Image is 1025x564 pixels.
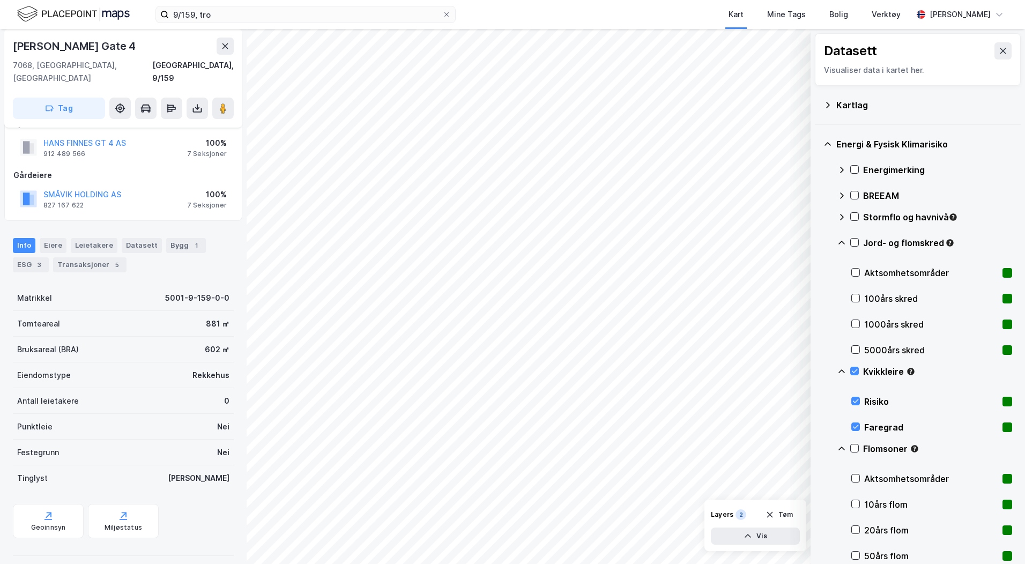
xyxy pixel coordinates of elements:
div: Jord- og flomskred [863,236,1012,249]
div: Nei [217,446,229,459]
div: Verktøy [872,8,901,21]
div: [PERSON_NAME] Gate 4 [13,38,138,55]
div: Kvikkleire [863,365,1012,378]
div: Kartlag [836,99,1012,112]
div: [PERSON_NAME] [930,8,991,21]
div: 50års flom [864,550,998,562]
div: [GEOGRAPHIC_DATA], 9/159 [152,59,234,85]
div: 7068, [GEOGRAPHIC_DATA], [GEOGRAPHIC_DATA] [13,59,152,85]
div: Tomteareal [17,317,60,330]
div: Mine Tags [767,8,806,21]
div: 827 167 622 [43,201,84,210]
div: 1 [191,240,202,251]
div: Gårdeiere [13,169,233,182]
div: 881 ㎡ [206,317,229,330]
div: 0 [224,395,229,407]
div: Tooltip anchor [906,367,916,376]
div: Nei [217,420,229,433]
div: Eiendomstype [17,369,71,382]
div: 3 [34,259,44,270]
div: 5000års skred [864,344,998,357]
div: Kontrollprogram for chat [971,513,1025,564]
div: Festegrunn [17,446,59,459]
div: Matrikkel [17,292,52,305]
div: 20års flom [864,524,998,537]
div: Layers [711,510,733,519]
div: Info [13,238,35,253]
div: Energi & Fysisk Klimarisiko [836,138,1012,151]
div: Rekkehus [192,369,229,382]
div: Kart [729,8,744,21]
iframe: Chat Widget [971,513,1025,564]
div: Tooltip anchor [945,238,955,248]
img: logo.f888ab2527a4732fd821a326f86c7f29.svg [17,5,130,24]
button: Tag [13,98,105,119]
div: 912 489 566 [43,150,85,158]
div: Faregrad [864,421,998,434]
div: 5 [112,259,122,270]
div: [PERSON_NAME] [168,472,229,485]
div: 100% [187,188,227,201]
input: Søk på adresse, matrikkel, gårdeiere, leietakere eller personer [169,6,442,23]
div: Datasett [122,238,162,253]
div: Punktleie [17,420,53,433]
div: BREEAM [863,189,1012,202]
div: Datasett [824,42,877,60]
div: Tinglyst [17,472,48,485]
div: Flomsoner [863,442,1012,455]
button: Vis [711,528,800,545]
div: Transaksjoner [53,257,127,272]
div: Geoinnsyn [31,523,66,532]
div: 10års flom [864,498,998,511]
div: Stormflo og havnivå [863,211,1012,224]
button: Tøm [759,506,800,523]
div: 5001-9-159-0-0 [165,292,229,305]
div: 2 [736,509,746,520]
div: Tooltip anchor [948,212,958,222]
div: 100% [187,137,227,150]
div: Miljøstatus [105,523,142,532]
div: Bruksareal (BRA) [17,343,79,356]
div: 100års skred [864,292,998,305]
div: Bygg [166,238,206,253]
div: 602 ㎡ [205,343,229,356]
div: 7 Seksjoner [187,150,227,158]
div: Tooltip anchor [910,444,919,454]
div: 1000års skred [864,318,998,331]
div: Risiko [864,395,998,408]
div: Visualiser data i kartet her. [824,64,1012,77]
div: Aktsomhetsområder [864,266,998,279]
div: Leietakere [71,238,117,253]
div: Eiere [40,238,66,253]
div: Energimerking [863,164,1012,176]
div: Antall leietakere [17,395,79,407]
div: 7 Seksjoner [187,201,227,210]
div: ESG [13,257,49,272]
div: Aktsomhetsområder [864,472,998,485]
div: Bolig [829,8,848,21]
